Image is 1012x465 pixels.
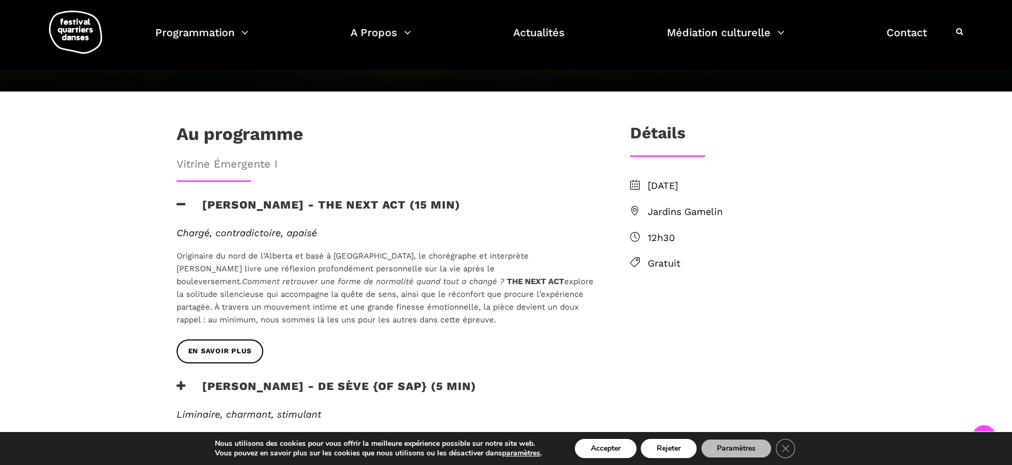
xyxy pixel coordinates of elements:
span: Jardins Gamelin [648,204,836,220]
button: Accepter [575,439,637,458]
a: EN SAVOIR PLUS [177,339,263,363]
a: Actualités [513,23,565,55]
button: Paramètres [701,439,772,458]
span: [DATE] [648,178,836,194]
button: paramètres [502,449,540,458]
span: Vitrine Émergente I [177,155,596,172]
p: Vous pouvez en savoir plus sur les cookies que nous utilisons ou les désactiver dans . [215,449,542,458]
strong: THE NEXT ACT [507,277,564,286]
a: Programmation [155,23,248,55]
a: Contact [886,23,927,55]
p: Nous utilisons des cookies pour vous offrir la meilleure expérience possible sur notre site web. [215,439,542,449]
img: logo-fqd-med [49,11,102,54]
h3: [PERSON_NAME] - the next act (15 min) [177,198,461,225]
a: A Propos [350,23,411,55]
em: Comment retrouver une forme de normalité quand tout a changé ? [242,277,504,286]
span: Gratuit [648,256,836,271]
button: Close GDPR Cookie Banner [776,439,795,458]
h1: Au programme [177,123,303,150]
h3: Détails [630,123,685,150]
em: Liminaire, charmant, stimulant [177,409,321,420]
button: Rejeter [641,439,697,458]
span: EN SAVOIR PLUS [188,346,252,357]
a: Médiation culturelle [667,23,784,55]
em: Chargé, contradictoire, apaisé [177,227,317,238]
span: 12h30 [648,230,836,246]
h3: [PERSON_NAME] - de sève {of sap} (5 min) [177,379,476,406]
p: Originaire du nord de l’Alberta et basé à [GEOGRAPHIC_DATA], le chorégraphe et interprète [PERSON... [177,250,596,326]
